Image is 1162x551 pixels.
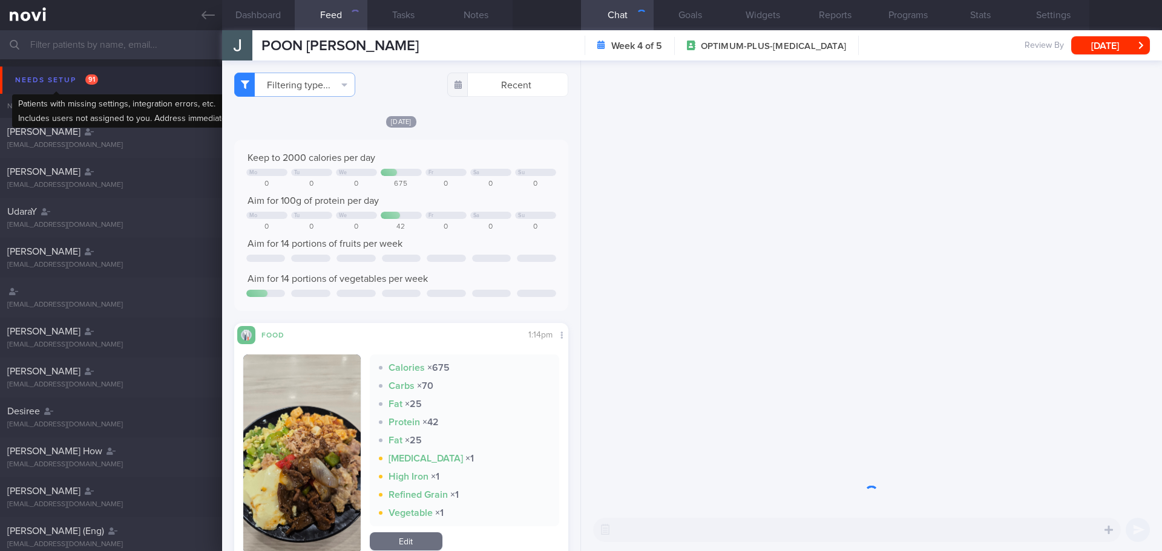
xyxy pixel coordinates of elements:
div: [EMAIL_ADDRESS][DOMAIN_NAME] [7,261,215,270]
div: Mo [249,212,258,219]
strong: Fat [389,435,402,445]
div: Chats [174,94,222,118]
span: POON [PERSON_NAME] [261,39,419,53]
div: 42 [381,223,422,232]
div: 0 [336,180,377,189]
span: Aim for 100g of protein per day [248,196,379,206]
span: Aim for 14 portions of fruits per week [248,239,402,249]
div: 0 [246,223,287,232]
span: [PERSON_NAME] [7,127,80,137]
div: [EMAIL_ADDRESS][DOMAIN_NAME] [7,380,215,390]
span: [DATE] [386,116,416,128]
div: 0 [470,223,511,232]
div: Tu [294,169,300,176]
div: Su [518,212,525,219]
div: 0 [425,223,467,232]
strong: Calories [389,363,425,373]
div: Sa [473,212,480,219]
div: [EMAIL_ADDRESS][DOMAIN_NAME] [7,540,215,549]
div: 0 [291,180,332,189]
div: 675 [381,180,422,189]
strong: Vegetable [389,508,433,518]
span: Aim for 14 portions of vegetables per week [248,274,428,284]
div: 0 [515,180,556,189]
strong: × 70 [417,381,433,391]
strong: × 1 [431,472,439,481]
div: [EMAIL_ADDRESS][DOMAIN_NAME] [7,420,215,429]
strong: Refined Grain [389,490,448,500]
span: [PERSON_NAME] How [7,446,102,456]
button: [DATE] [1071,36,1150,54]
strong: Fat [389,399,402,409]
div: [EMAIL_ADDRESS][DOMAIN_NAME] [7,500,215,509]
strong: Protein [389,417,420,427]
strong: × 1 [465,454,474,463]
strong: High Iron [389,472,428,481]
div: [EMAIL_ADDRESS][DOMAIN_NAME] [7,221,215,230]
div: [EMAIL_ADDRESS][DOMAIN_NAME] [7,181,215,190]
div: Fr [428,212,434,219]
span: OPTIMUM-PLUS-[MEDICAL_DATA] [701,41,846,53]
span: Keep to 2000 calories per day [248,153,375,163]
div: [EMAIL_ADDRESS][DOMAIN_NAME] [7,460,215,469]
strong: [MEDICAL_DATA] [389,454,463,463]
div: We [339,212,347,219]
strong: × 25 [405,435,422,445]
div: [EMAIL_ADDRESS][DOMAIN_NAME] [7,141,215,150]
div: 0 [246,180,287,189]
div: Food [255,329,304,339]
span: [PERSON_NAME] [7,367,80,376]
button: Filtering type... [234,73,355,97]
span: 91 [85,74,98,85]
div: 0 [425,180,467,189]
div: 0 [336,223,377,232]
strong: × 42 [422,417,439,427]
div: We [339,169,347,176]
a: Edit [370,532,442,550]
strong: × 1 [435,508,444,518]
div: [EMAIL_ADDRESS][DOMAIN_NAME] [7,341,215,350]
span: 1:14pm [528,331,553,339]
span: [PERSON_NAME] [7,327,80,336]
div: Sa [473,169,480,176]
div: Mo [249,169,258,176]
div: 0 [291,223,332,232]
div: Su [518,169,525,176]
span: [PERSON_NAME] [7,247,80,256]
span: [PERSON_NAME] [7,486,80,496]
strong: × 1 [450,490,459,500]
span: Review By [1025,41,1064,51]
strong: Carbs [389,381,415,391]
span: [PERSON_NAME] (Eng) [7,526,104,536]
strong: × 25 [405,399,422,409]
span: Desiree [7,406,40,416]
div: Tu [294,212,300,219]
span: [PERSON_NAME] [7,167,80,177]
strong: × 675 [427,363,450,373]
div: 0 [515,223,556,232]
div: Needs setup [12,72,101,88]
span: UdaraY [7,207,37,217]
div: 0 [470,180,511,189]
div: [EMAIL_ADDRESS][DOMAIN_NAME] [7,301,215,310]
strong: Week 4 of 5 [611,40,662,52]
div: Fr [428,169,434,176]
